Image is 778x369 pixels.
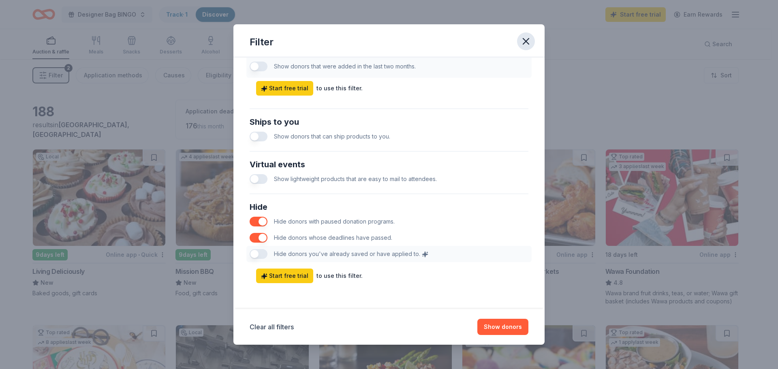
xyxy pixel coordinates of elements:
div: Filter [250,36,274,49]
span: Show lightweight products that are easy to mail to attendees. [274,175,437,182]
span: Start free trial [261,83,308,93]
div: Hide [250,200,528,213]
span: Start free trial [261,271,308,281]
div: Ships to you [250,115,528,128]
a: Start free trial [256,81,313,96]
button: Clear all filters [250,322,294,332]
span: Hide donors with paused donation programs. [274,218,395,225]
div: Virtual events [250,158,528,171]
button: Show donors [477,319,528,335]
span: Hide donors whose deadlines have passed. [274,234,392,241]
div: to use this filter. [316,83,363,93]
a: Start free trial [256,269,313,283]
div: to use this filter. [316,271,363,281]
span: Show donors that can ship products to you. [274,133,390,140]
